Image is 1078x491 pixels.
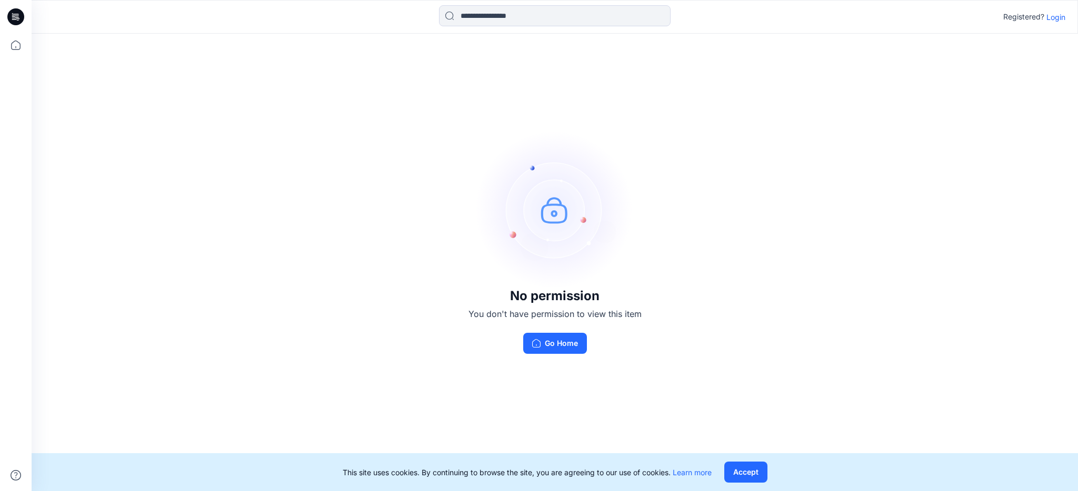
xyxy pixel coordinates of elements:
p: Registered? [1003,11,1044,23]
p: This site uses cookies. By continuing to browse the site, you are agreeing to our use of cookies. [343,467,712,478]
img: no-perm.svg [476,131,634,289]
button: Go Home [523,333,587,354]
button: Accept [724,462,767,483]
p: Login [1046,12,1065,23]
h3: No permission [468,289,642,303]
a: Learn more [673,468,712,477]
p: You don't have permission to view this item [468,308,642,320]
